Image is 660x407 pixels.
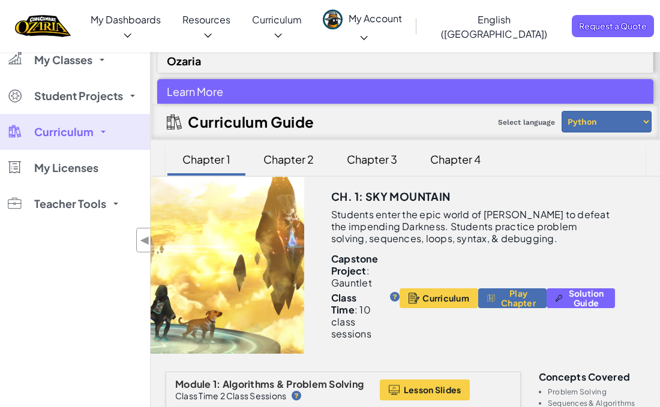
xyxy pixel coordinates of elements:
[331,209,615,245] p: Students enter the epic world of [PERSON_NAME] to defeat the impending Darkness. Students practic...
[182,13,230,26] span: Resources
[400,288,478,308] button: Curriculum
[80,3,171,50] a: My Dashboards
[331,253,400,289] p: : Gauntlet
[404,385,461,394] span: Lesson Slides
[420,3,569,50] a: English ([GEOGRAPHIC_DATA])
[34,91,123,101] span: Student Projects
[380,379,470,400] button: Lesson Slides
[539,372,645,382] h3: Concepts covered
[157,79,653,104] div: Learn More
[241,3,313,50] a: Curriculum
[349,12,402,43] span: My Account
[175,391,286,400] p: Class Time 2 Class Sessions
[34,55,92,65] span: My Classes
[91,13,161,26] span: My Dashboards
[323,10,343,29] img: avatar
[331,252,378,277] b: Capstone Project
[213,378,221,390] span: 1:
[34,126,94,137] span: Curriculum
[140,231,150,249] span: ◀
[15,14,71,38] a: Ozaria by CodeCombat logo
[157,49,653,73] div: Ozaria
[390,292,400,302] img: IconHint.svg
[331,291,356,316] b: Class Time
[188,113,314,130] h2: Curriculum Guide
[252,13,302,26] span: Curriculum
[547,288,615,308] button: Solution Guide
[172,3,241,50] a: Resources
[331,292,385,340] p: : 10 class sessions
[418,145,493,173] div: Chapter 4
[175,378,211,390] span: Module
[548,399,645,407] li: Sequences & Algorithms
[34,162,98,173] span: My Licenses
[499,288,538,307] span: Play Chapter
[335,145,409,173] div: Chapter 3
[572,15,654,37] a: Request a Quote
[548,388,645,396] li: Problem Solving
[441,13,547,40] span: English ([GEOGRAPHIC_DATA])
[422,293,469,303] span: Curriculum
[34,198,106,209] span: Teacher Tools
[15,14,71,38] img: Home
[170,145,242,173] div: Chapter 1
[167,114,182,129] img: IconCurriculumGuide.svg
[223,378,364,390] span: Algorithms & Problem Solving
[251,145,326,173] div: Chapter 2
[566,288,606,307] span: Solution Guide
[493,113,560,131] span: Select language
[478,288,547,308] button: Play Chapter
[292,391,301,400] img: IconHint.svg
[331,188,451,206] h3: Ch. 1: Sky Mountain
